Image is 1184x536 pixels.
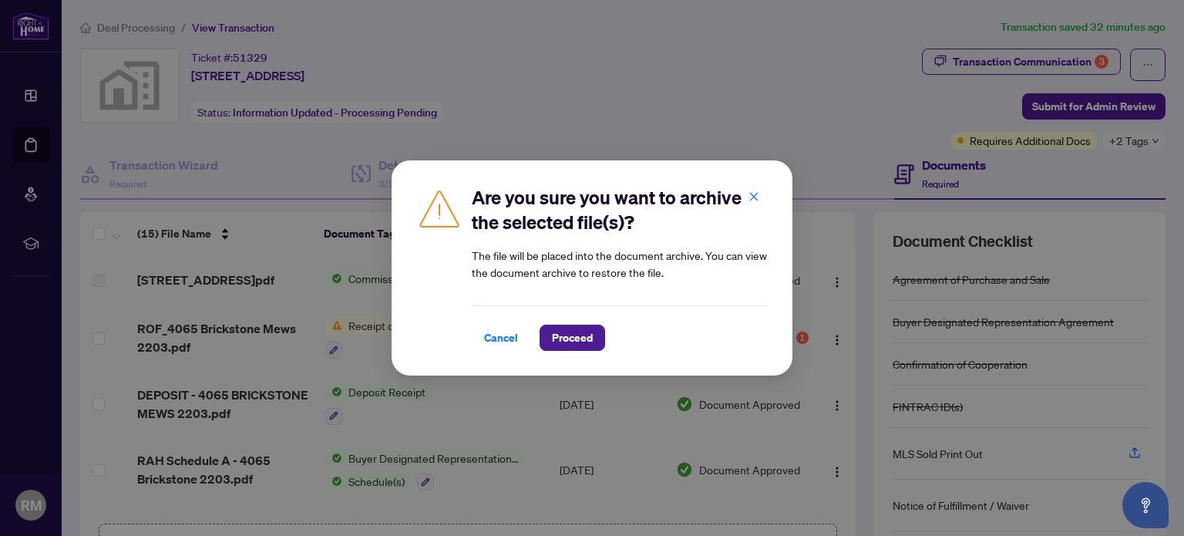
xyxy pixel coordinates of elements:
span: Cancel [484,325,518,350]
article: The file will be placed into the document archive. You can view the document archive to restore t... [472,247,768,281]
button: Cancel [472,325,530,351]
button: Open asap [1122,482,1169,528]
h2: Are you sure you want to archive the selected file(s)? [472,185,768,234]
img: Caution Icon [416,185,462,231]
button: Proceed [540,325,605,351]
span: close [748,191,759,202]
span: Proceed [552,325,593,350]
